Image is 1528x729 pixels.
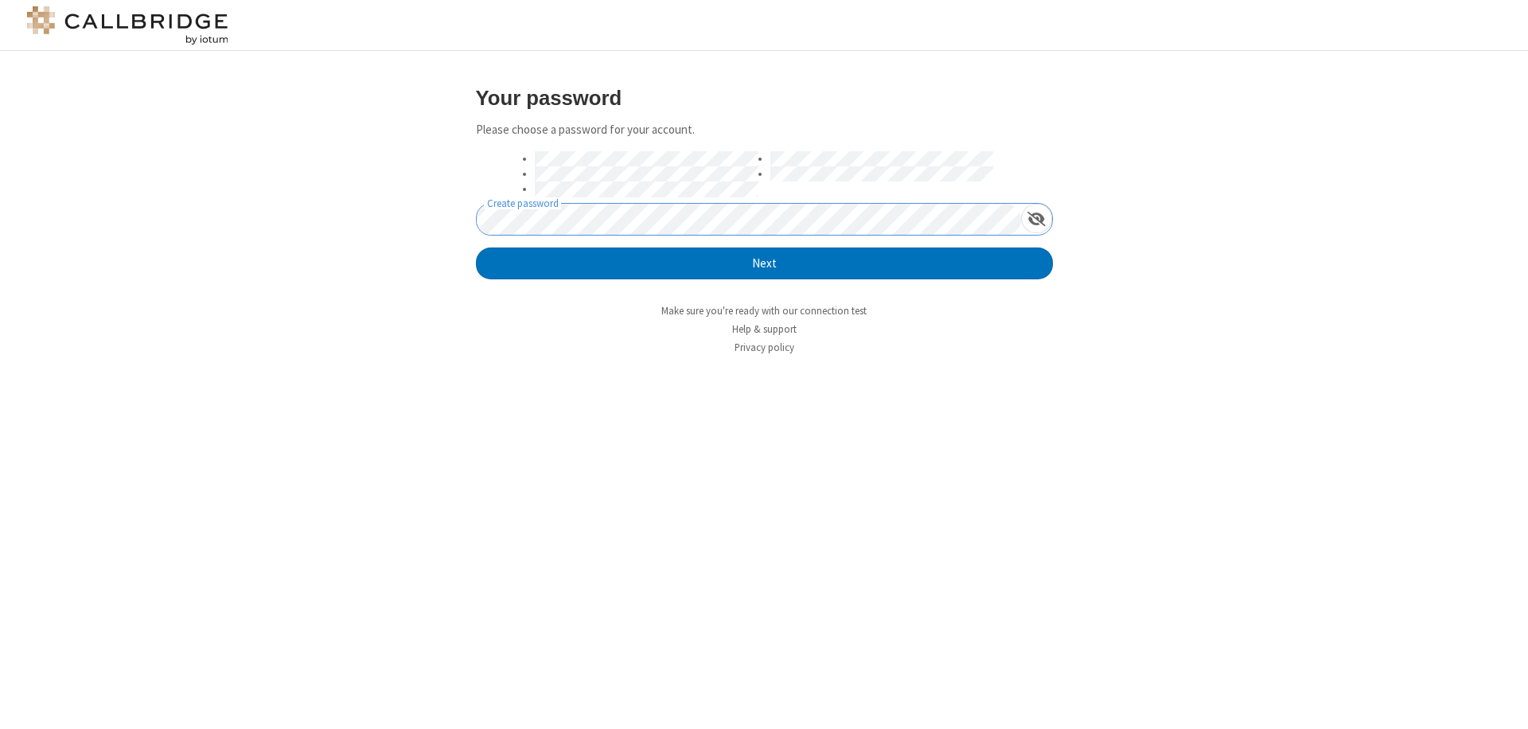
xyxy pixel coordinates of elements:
button: Next [476,248,1053,279]
p: Please choose a password for your account. [476,121,1053,139]
img: logo@2x.png [24,6,231,45]
a: Privacy policy [735,341,794,354]
a: Help & support [732,322,797,336]
a: Make sure you're ready with our connection test [661,304,867,318]
h3: Your password [476,87,1053,109]
div: Show password [1021,204,1052,233]
input: Create password [477,204,1021,235]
